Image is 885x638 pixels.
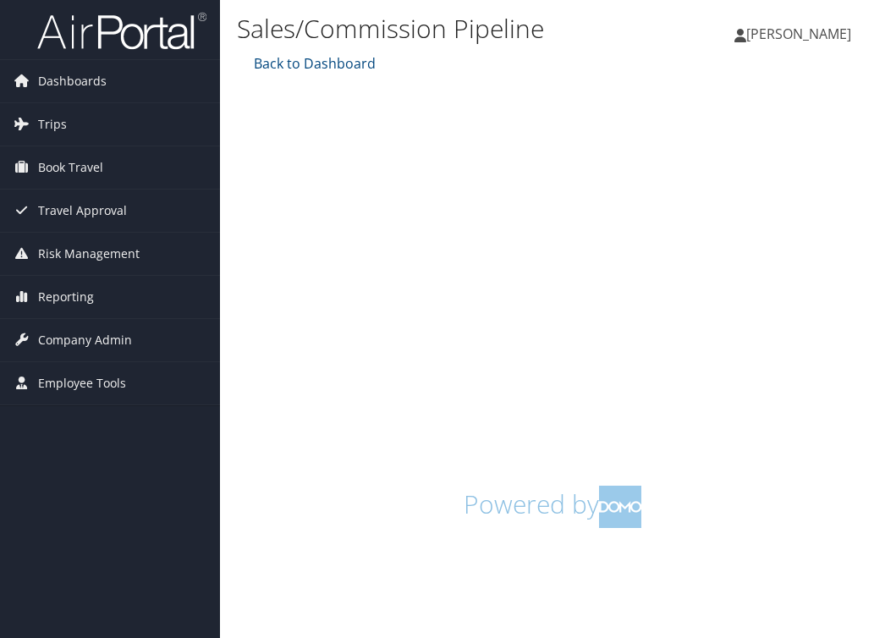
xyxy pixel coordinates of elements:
[38,319,132,361] span: Company Admin
[38,190,127,232] span: Travel Approval
[37,11,206,51] img: airportal-logo.png
[38,276,94,318] span: Reporting
[746,25,851,43] span: [PERSON_NAME]
[599,486,641,528] img: domo-logo.png
[734,8,868,59] a: [PERSON_NAME]
[38,362,126,404] span: Employee Tools
[38,60,107,102] span: Dashboards
[250,486,855,528] h1: Powered by
[38,233,140,275] span: Risk Management
[38,103,67,146] span: Trips
[237,11,657,47] h1: Sales/Commission Pipeline
[38,146,103,189] span: Book Travel
[250,54,376,73] a: Back to Dashboard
